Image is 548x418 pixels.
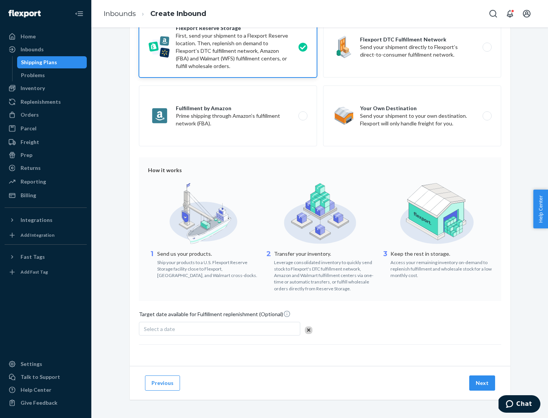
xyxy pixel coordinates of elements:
[104,9,136,18] a: Inbounds
[5,371,87,383] button: Talk to Support
[5,122,87,135] a: Parcel
[21,360,42,368] div: Settings
[5,358,87,370] a: Settings
[21,46,44,53] div: Inbounds
[5,96,87,108] a: Replenishments
[390,258,492,279] div: Access your remaining inventory on-demand to replenish fulfillment and wholesale stock for a low ...
[533,190,548,228] button: Help Center
[21,164,41,172] div: Returns
[157,250,259,258] p: Send us your products.
[157,258,259,279] div: Ship your products to a U.S. Flexport Reserve Storage facility close to Flexport, [GEOGRAPHIC_DAT...
[8,10,41,17] img: Flexport logo
[274,258,376,292] div: Leverage consolidated inventory to quickly send stock to Flexport's DTC fulfillment network, Amaz...
[265,249,272,292] div: 2
[21,269,48,275] div: Add Fast Tag
[148,249,156,279] div: 1
[390,250,492,258] p: Keep the rest in storage.
[21,151,32,159] div: Prep
[5,136,87,148] a: Freight
[144,326,175,332] span: Select a date
[148,166,492,174] div: How it works
[5,82,87,94] a: Inventory
[150,9,206,18] a: Create Inbound
[21,399,57,407] div: Give Feedback
[17,69,87,81] a: Problems
[21,138,39,146] div: Freight
[274,250,376,258] p: Transfer your inventory.
[5,30,87,43] a: Home
[381,249,389,279] div: 3
[5,229,87,241] a: Add Integration
[21,386,51,394] div: Help Center
[17,56,87,68] a: Shipping Plans
[5,176,87,188] a: Reporting
[21,253,45,261] div: Fast Tags
[499,395,540,414] iframe: Opens a widget where you can chat to one of our agents
[21,216,53,224] div: Integrations
[486,6,501,21] button: Open Search Box
[5,43,87,55] a: Inbounds
[21,59,57,66] div: Shipping Plans
[21,192,36,199] div: Billing
[21,373,60,381] div: Talk to Support
[21,111,39,119] div: Orders
[5,266,87,278] a: Add Fast Tag
[5,214,87,226] button: Integrations
[21,33,36,40] div: Home
[5,162,87,174] a: Returns
[5,149,87,161] a: Prep
[21,232,54,238] div: Add Integration
[145,375,180,391] button: Previous
[21,84,45,92] div: Inventory
[5,189,87,201] a: Billing
[21,125,37,132] div: Parcel
[519,6,534,21] button: Open account menu
[469,375,495,391] button: Next
[5,251,87,263] button: Fast Tags
[21,71,45,79] div: Problems
[5,109,87,121] a: Orders
[5,384,87,396] a: Help Center
[21,178,46,185] div: Reporting
[5,397,87,409] button: Give Feedback
[139,310,291,321] span: Target date available for Fulfillment replenishment (Optional)
[502,6,518,21] button: Open notifications
[21,98,61,106] div: Replenishments
[72,6,87,21] button: Close Navigation
[97,3,212,25] ol: breadcrumbs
